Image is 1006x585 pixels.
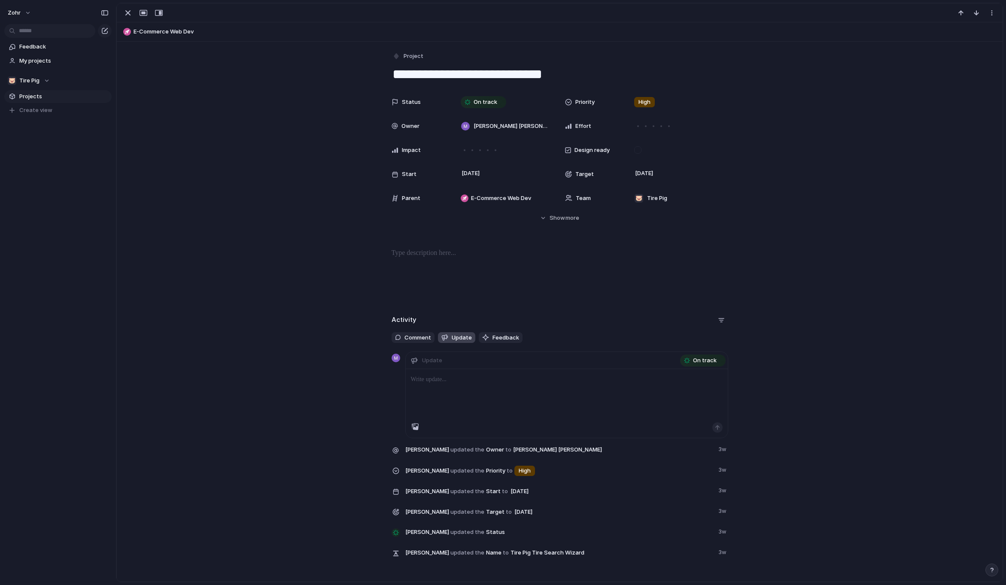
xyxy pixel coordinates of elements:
div: 🐷 [8,76,16,85]
span: [DATE] [633,168,656,179]
span: updated the [450,487,484,496]
span: updated the [450,467,484,475]
span: [PERSON_NAME] [405,487,449,496]
span: Update [452,333,472,342]
span: 3w [718,464,728,474]
span: to [505,446,511,454]
span: 3w [718,505,728,515]
span: Tire Pig [647,194,667,203]
span: updated the [450,528,484,537]
span: to [502,487,508,496]
span: Team [576,194,591,203]
a: Feedback [4,40,112,53]
span: [DATE] [508,486,531,497]
span: Priority [575,98,595,106]
a: Projects [4,90,112,103]
span: E-Commerce Web Dev [471,194,531,203]
button: On track [679,353,726,368]
button: 🐷Tire Pig [4,74,112,87]
button: zohr [4,6,36,20]
span: Start [402,170,416,179]
span: [PERSON_NAME] [405,528,449,537]
span: Owner [401,122,419,130]
a: My projects [4,55,112,67]
span: [PERSON_NAME] [405,467,449,475]
span: Name Tire Pig Tire Search Wizard [405,546,713,558]
button: Comment [392,332,435,343]
span: Comment [404,333,431,342]
span: On track [693,356,717,365]
span: Status [405,526,713,538]
span: to [506,508,512,516]
span: to [503,549,509,557]
button: Update [438,332,475,343]
span: zohr [8,9,21,17]
span: Project [404,52,423,61]
span: [PERSON_NAME] [405,549,449,557]
span: Impact [402,146,421,155]
span: updated the [450,549,484,557]
span: High [638,98,650,106]
button: Showmore [392,210,728,226]
span: Parent [402,194,420,203]
span: My projects [19,57,109,65]
span: [DATE] [459,168,482,179]
span: more [565,214,579,222]
span: Feedback [492,333,519,342]
span: Effort [575,122,591,130]
div: 🐷 [635,194,643,203]
span: [PERSON_NAME] [405,508,449,516]
button: Project [391,50,426,63]
span: updated the [450,508,484,516]
span: High [519,467,531,475]
span: 3w [718,485,728,495]
span: Target [575,170,594,179]
span: updated the [450,446,484,454]
span: 3w [718,546,728,557]
span: [DATE] [512,507,535,517]
span: 3w [718,443,728,454]
span: to [507,467,513,475]
h2: Activity [392,315,416,325]
button: Create view [4,104,112,117]
span: [PERSON_NAME] [405,446,449,454]
span: Feedback [19,42,109,51]
span: Tire Pig [19,76,40,85]
button: Feedback [479,332,523,343]
button: E-Commerce Web Dev [121,25,999,39]
span: Projects [19,92,109,101]
span: Target [405,505,713,518]
span: Show [550,214,565,222]
span: Start [405,485,713,497]
span: Status [402,98,421,106]
span: Owner [405,443,713,455]
span: 3w [718,526,728,536]
span: Design ready [574,146,610,155]
span: [PERSON_NAME] [PERSON_NAME] [474,122,547,130]
span: Create view [19,106,52,115]
span: E-Commerce Web Dev [134,27,999,36]
span: Priority [405,464,713,477]
span: On track [474,98,497,106]
span: [PERSON_NAME] [PERSON_NAME] [513,446,602,454]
